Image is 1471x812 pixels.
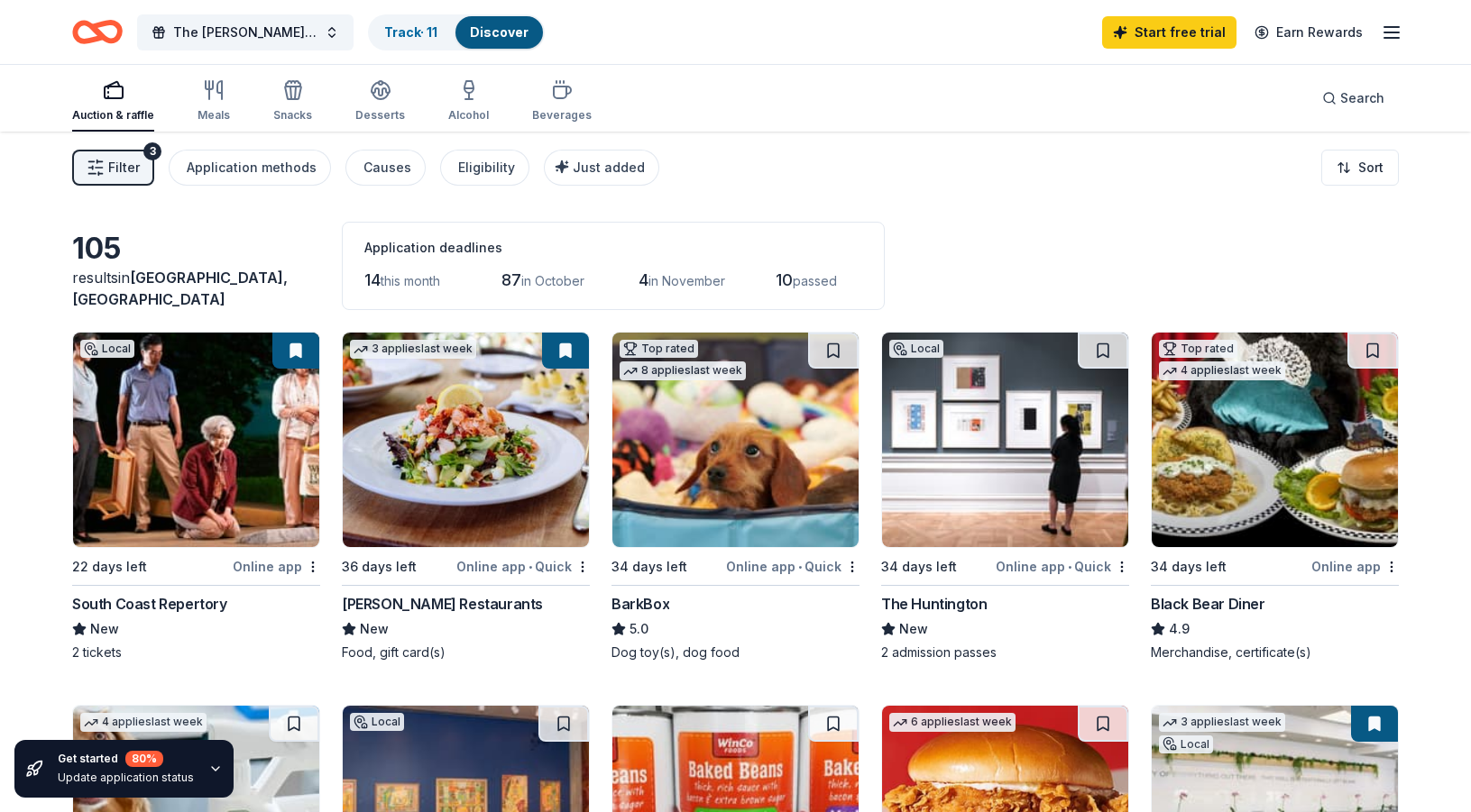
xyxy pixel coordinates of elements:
a: Image for BarkBoxTop rated8 applieslast week34 days leftOnline app•QuickBarkBox5.0Dog toy(s), dog... [611,332,860,661]
div: Black Bear Diner [1151,593,1265,615]
span: 4.9 [1169,618,1190,640]
span: 4 [639,270,648,289]
button: Track· 11Discover [368,14,545,50]
span: • [529,560,532,574]
div: 2 tickets [72,643,320,661]
span: Filter [108,157,140,178]
div: Local [889,340,943,358]
div: results [72,267,320,310]
img: Image for Cameron Mitchell Restaurants [343,333,589,547]
a: Image for Black Bear DinerTop rated4 applieslast week34 days leftOnline appBlack Bear Diner4.9Mer... [1151,332,1399,661]
img: Image for South Coast Repertory [73,333,319,547]
div: Top rated [1159,340,1237,358]
div: Snacks [273,108,312,123]
span: Sort [1358,157,1384,178]
button: Meals [198,72,230,132]
button: Causes [345,150,426,186]
button: Search [1308,80,1399,116]
a: Home [72,11,123,53]
button: Beverages [532,72,592,132]
span: • [1068,560,1071,574]
div: Eligibility [458,157,515,178]
div: 36 days left [342,556,417,578]
button: Auction & raffle [72,72,154,132]
span: 10 [776,270,793,289]
span: 5.0 [630,618,648,640]
div: 3 applies last week [350,340,476,359]
span: Search [1340,87,1384,109]
a: Earn Rewards [1244,16,1374,49]
button: The [PERSON_NAME] WunderGlo Foundation's 2025 Blue Warrior Celebration & Silent Auction [137,14,354,50]
div: Update application status [58,771,194,785]
div: Top rated [620,340,698,358]
div: 22 days left [72,556,147,578]
div: 8 applies last week [620,361,746,380]
span: New [360,618,389,640]
div: Meals [198,108,230,123]
div: Dog toy(s), dog food [611,643,860,661]
span: this month [381,273,440,288]
span: New [90,618,119,640]
span: in [72,269,288,308]
div: 4 applies last week [80,713,207,732]
div: Local [80,340,134,358]
div: BarkBox [611,593,669,615]
div: Online app [1311,555,1399,578]
a: Image for Cameron Mitchell Restaurants3 applieslast week36 days leftOnline app•Quick[PERSON_NAME]... [342,332,590,661]
div: Auction & raffle [72,108,154,123]
div: 4 applies last week [1159,361,1285,380]
a: Image for The HuntingtonLocal34 days leftOnline app•QuickThe HuntingtonNew2 admission passes [881,332,1129,661]
div: 80 % [125,751,163,767]
div: South Coast Repertory [72,593,227,615]
div: 3 [143,142,161,160]
div: Online app Quick [726,555,860,578]
span: in November [648,273,725,288]
div: Food, gift card(s) [342,643,590,661]
div: Desserts [355,108,405,123]
button: Alcohol [448,72,489,132]
div: 105 [72,231,320,267]
div: 3 applies last week [1159,713,1285,732]
span: in October [521,273,584,288]
div: The Huntington [881,593,987,615]
span: The [PERSON_NAME] WunderGlo Foundation's 2025 Blue Warrior Celebration & Silent Auction [173,22,317,43]
div: Causes [363,157,411,178]
div: [PERSON_NAME] Restaurants [342,593,543,615]
div: 6 applies last week [889,713,1016,732]
button: Eligibility [440,150,529,186]
div: 34 days left [881,556,957,578]
a: Discover [470,24,529,40]
span: New [899,618,928,640]
button: Desserts [355,72,405,132]
a: Track· 11 [384,24,437,40]
button: Just added [544,150,659,186]
div: Application methods [187,157,317,178]
a: Start free trial [1102,16,1237,49]
div: Online app [233,555,320,578]
span: 87 [501,270,521,289]
a: Image for South Coast RepertoryLocal22 days leftOnline appSouth Coast RepertoryNew2 tickets [72,332,320,661]
button: Filter3 [72,150,154,186]
img: Image for The Huntington [882,333,1128,547]
span: Just added [573,160,645,175]
span: [GEOGRAPHIC_DATA], [GEOGRAPHIC_DATA] [72,269,288,308]
span: 14 [364,270,381,289]
div: Get started [58,751,194,767]
span: passed [793,273,837,288]
div: Local [350,713,404,731]
div: Application deadlines [364,237,862,259]
img: Image for BarkBox [612,333,859,547]
div: Local [1159,735,1213,753]
button: Application methods [169,150,331,186]
div: Alcohol [448,108,489,123]
div: 2 admission passes [881,643,1129,661]
div: Online app Quick [456,555,590,578]
div: Beverages [532,108,592,123]
div: 34 days left [611,556,687,578]
button: Snacks [273,72,312,132]
div: Merchandise, certificate(s) [1151,643,1399,661]
div: 34 days left [1151,556,1227,578]
div: Online app Quick [996,555,1129,578]
img: Image for Black Bear Diner [1152,333,1398,547]
span: • [798,560,802,574]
